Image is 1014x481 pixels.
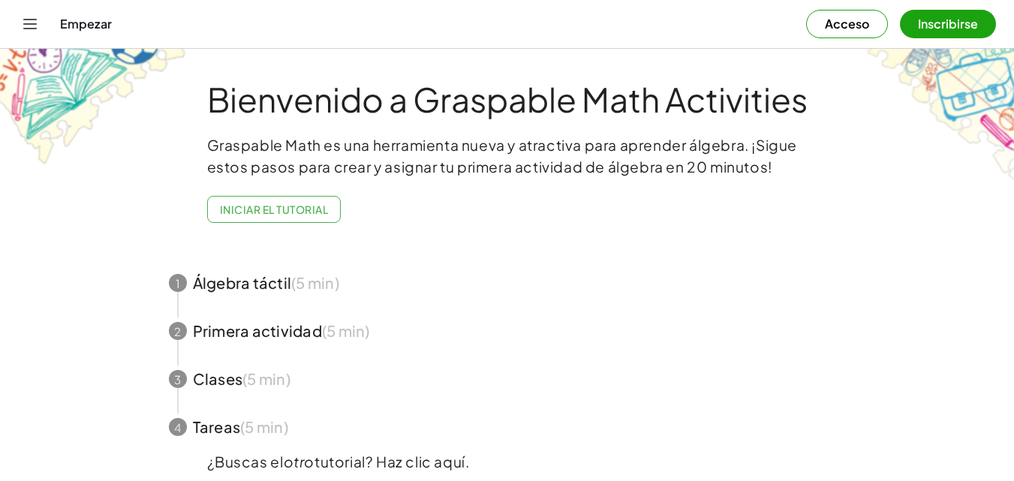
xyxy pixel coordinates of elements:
font: Bienvenido a Graspable Math Activities [207,78,808,120]
font: tutorial? Haz clic aquí. [314,452,469,470]
button: Inscribirse [900,10,996,38]
font: Graspable Math es una herramienta nueva y atractiva para aprender álgebra. ¡Sigue estos pasos par... [207,136,798,176]
button: 4Tareas(5 min) [151,403,864,451]
button: Acceso [806,10,888,38]
button: 2Primera actividad(5 min) [151,307,864,355]
button: Iniciar el tutorial [207,196,342,223]
font: ¿Buscas el [207,452,284,470]
button: 3Clases(5 min) [151,355,864,403]
font: Iniciar el tutorial [220,203,328,216]
font: Inscribirse [918,16,978,32]
font: 1 [176,277,180,291]
button: Cambiar navegación [18,12,42,36]
button: 1Álgebra táctil(5 min) [151,259,864,307]
font: Acceso [825,16,869,32]
font: 4 [174,421,181,435]
font: 3 [174,373,181,387]
font: otro [284,452,314,470]
font: 2 [174,325,181,339]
